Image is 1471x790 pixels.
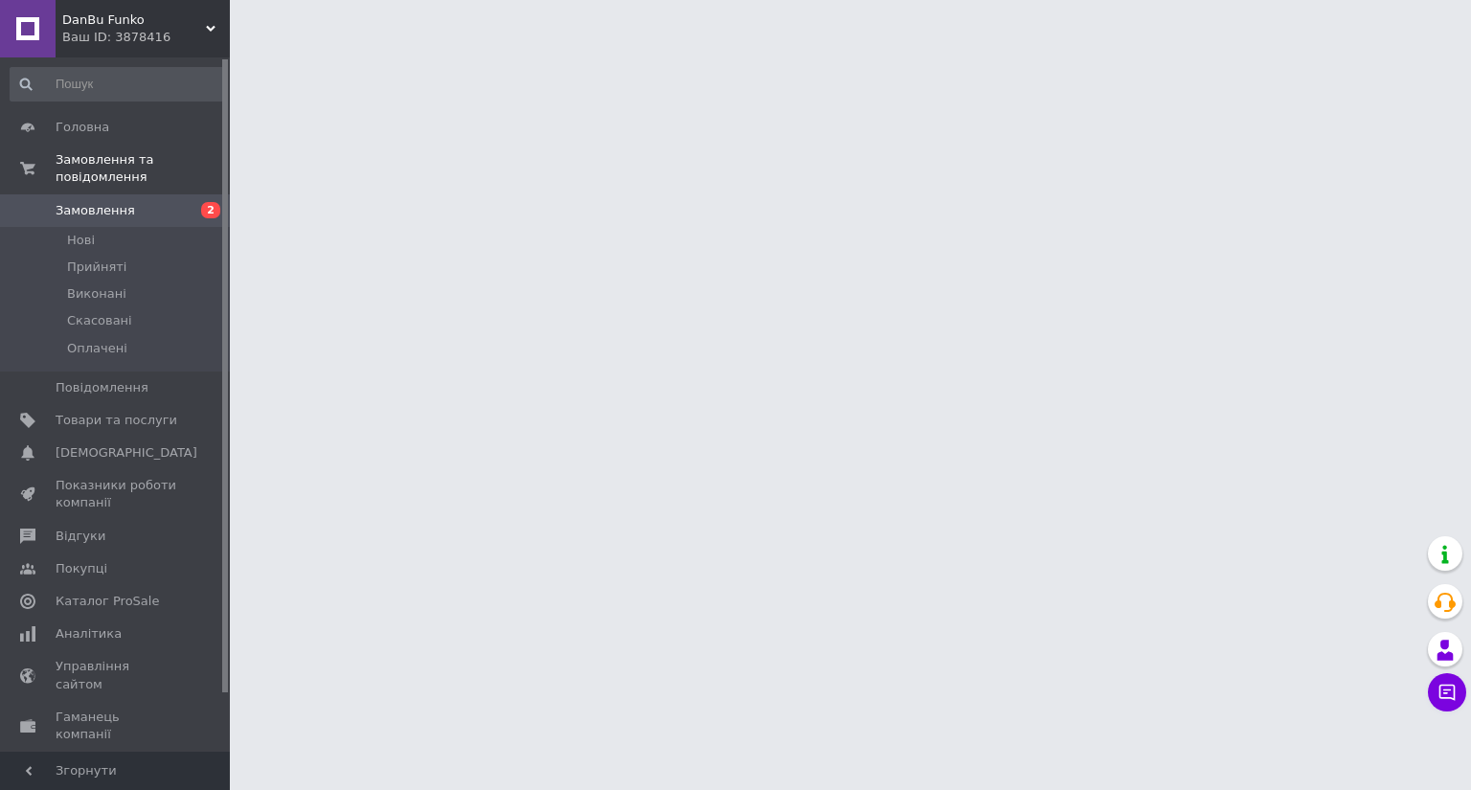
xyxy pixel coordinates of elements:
span: Виконані [67,285,126,303]
span: Каталог ProSale [56,593,159,610]
span: Оплачені [67,340,127,357]
span: Замовлення та повідомлення [56,151,230,186]
span: 2 [201,202,220,218]
span: Аналітика [56,625,122,643]
span: Гаманець компанії [56,709,177,743]
span: Управління сайтом [56,658,177,692]
button: Чат з покупцем [1428,673,1466,711]
span: Нові [67,232,95,249]
span: Покупці [56,560,107,577]
span: DanBu Funko [62,11,206,29]
span: Товари та послуги [56,412,177,429]
span: Прийняті [67,259,126,276]
span: [DEMOGRAPHIC_DATA] [56,444,197,462]
div: Ваш ID: 3878416 [62,29,230,46]
span: Показники роботи компанії [56,477,177,511]
span: Скасовані [67,312,132,329]
span: Повідомлення [56,379,148,396]
span: Головна [56,119,109,136]
input: Пошук [10,67,226,102]
span: Замовлення [56,202,135,219]
span: Відгуки [56,528,105,545]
